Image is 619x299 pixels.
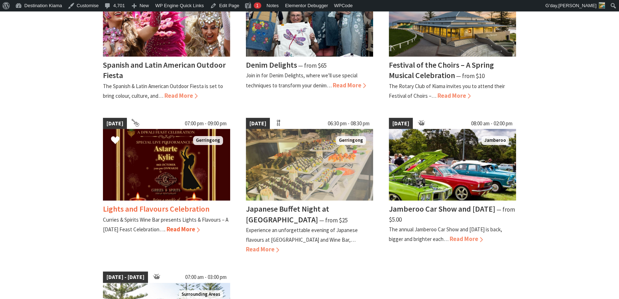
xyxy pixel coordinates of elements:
span: Read More [164,92,198,100]
p: The annual Jamberoo Car Show and [DATE] is back, bigger and brighter each… [389,226,502,242]
p: Join in for Denim Delights, where we’ll use special techniques to transform your denim… [246,72,357,88]
span: Jamberoo [481,136,509,145]
img: Japanese Night at Bella Char [246,129,373,201]
span: [PERSON_NAME] [558,3,596,8]
p: The Rotary Club of Kiama invites you to attend their Festival of Choirs –… [389,83,505,99]
h4: Jamberoo Car Show and [DATE] [389,204,495,214]
span: Read More [246,245,279,253]
p: Curries & Spirits Wine Bar presents Lights & Flavours – A [DATE] Feast Celebration…. [103,216,228,233]
span: ⁠— from $10 [456,72,485,80]
span: [DATE] [103,118,127,129]
h4: Festival of the Choirs – A Spring Musical Celebration [389,60,494,80]
a: [DATE] 06:30 pm - 08:30 pm Japanese Night at Bella Char Gerringong Japanese Buffet Night at [GEOG... [246,118,373,255]
a: [DATE] 07:00 pm - 09:00 pm Gerringong Lights and Flavours Celebration Curries & Spirits Wine Bar ... [103,118,230,255]
span: [DATE] [389,118,413,129]
span: Read More [167,225,200,233]
h4: Denim Delights [246,60,297,70]
button: Click to Favourite Lights and Flavours Celebration [104,129,127,153]
span: ⁠— from $65 [298,62,327,69]
img: Jamberoo Car Show [389,129,516,201]
span: [DATE] [246,118,270,129]
span: 08:00 am - 02:00 pm [467,118,516,129]
span: 07:00 am - 03:00 pm [182,271,230,283]
span: 07:00 pm - 09:00 pm [181,118,230,129]
span: Read More [450,235,483,243]
span: Read More [333,81,366,89]
p: The Spanish & Latin American Outdoor Fiesta is set to bring colour, culture, and… [103,83,223,99]
span: [DATE] - [DATE] [103,271,148,283]
h4: Lights and Flavours Celebration [103,204,209,214]
a: [DATE] 08:00 am - 02:00 pm Jamberoo Car Show Jamberoo Jamberoo Car Show and [DATE] ⁠— from $5.00 ... [389,118,516,255]
span: ⁠— from $25 [319,216,348,224]
span: Gerringong [336,136,366,145]
span: Read More [437,92,471,100]
p: Experience an unforgettable evening of Japanese flavours at [GEOGRAPHIC_DATA] and Wine Bar,… [246,227,358,243]
h4: Spanish and Latin American Outdoor Fiesta [103,60,226,80]
span: 1 [256,3,258,8]
h4: Japanese Buffet Night at [GEOGRAPHIC_DATA] [246,204,329,224]
span: 06:30 pm - 08:30 pm [324,118,373,129]
span: Surrounding Areas [179,290,223,299]
span: ⁠— from $5.00 [389,206,515,223]
span: Gerringong [193,136,223,145]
